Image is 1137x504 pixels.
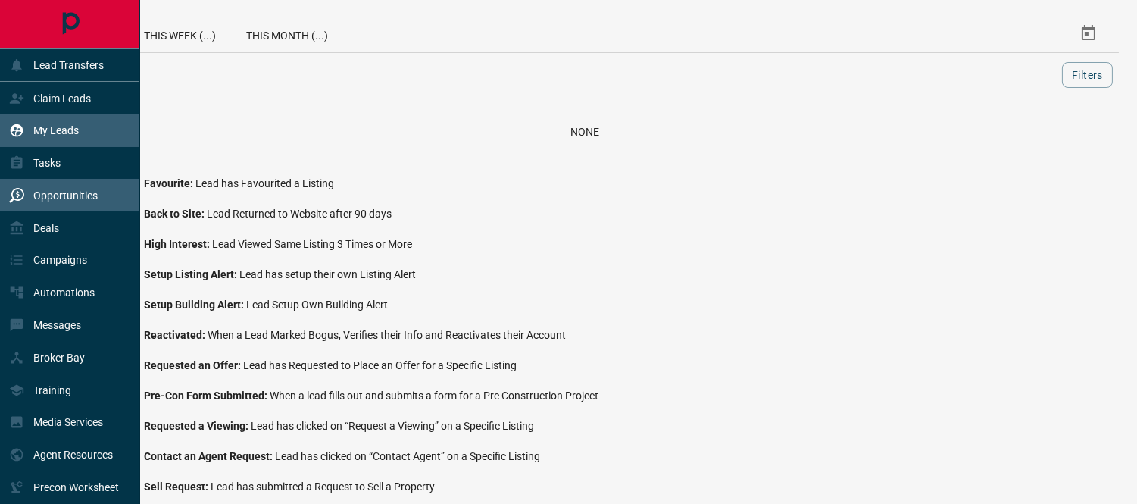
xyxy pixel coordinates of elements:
[246,299,388,311] span: Lead Setup Own Building Alert
[208,329,566,341] span: When a Lead Marked Bogus, Verifies their Info and Reactivates their Account
[144,299,246,311] span: Setup Building Alert
[231,15,343,52] div: This Month (...)
[144,177,195,189] span: Favourite
[129,15,231,52] div: This Week (...)
[144,208,207,220] span: Back to Site
[251,420,534,432] span: Lead has clicked on “Request a Viewing” on a Specific Listing
[70,126,1101,138] div: None
[144,420,251,432] span: Requested a Viewing
[239,268,416,280] span: Lead has setup their own Listing Alert
[195,177,334,189] span: Lead has Favourited a Listing
[207,208,392,220] span: Lead Returned to Website after 90 days
[144,329,208,341] span: Reactivated
[144,390,270,402] span: Pre-Con Form Submitted
[270,390,598,402] span: When a lead fills out and submits a form for a Pre Construction Project
[243,359,517,371] span: Lead has Requested to Place an Offer for a Specific Listing
[275,450,540,462] span: Lead has clicked on “Contact Agent” on a Specific Listing
[1062,62,1113,88] button: Filters
[1070,15,1107,52] button: Select Date Range
[144,238,212,250] span: High Interest
[144,481,211,493] span: Sell Request
[211,481,435,493] span: Lead has submitted a Request to Sell a Property
[144,450,275,462] span: Contact an Agent Request
[144,359,243,371] span: Requested an Offer
[212,238,412,250] span: Lead Viewed Same Listing 3 Times or More
[144,268,239,280] span: Setup Listing Alert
